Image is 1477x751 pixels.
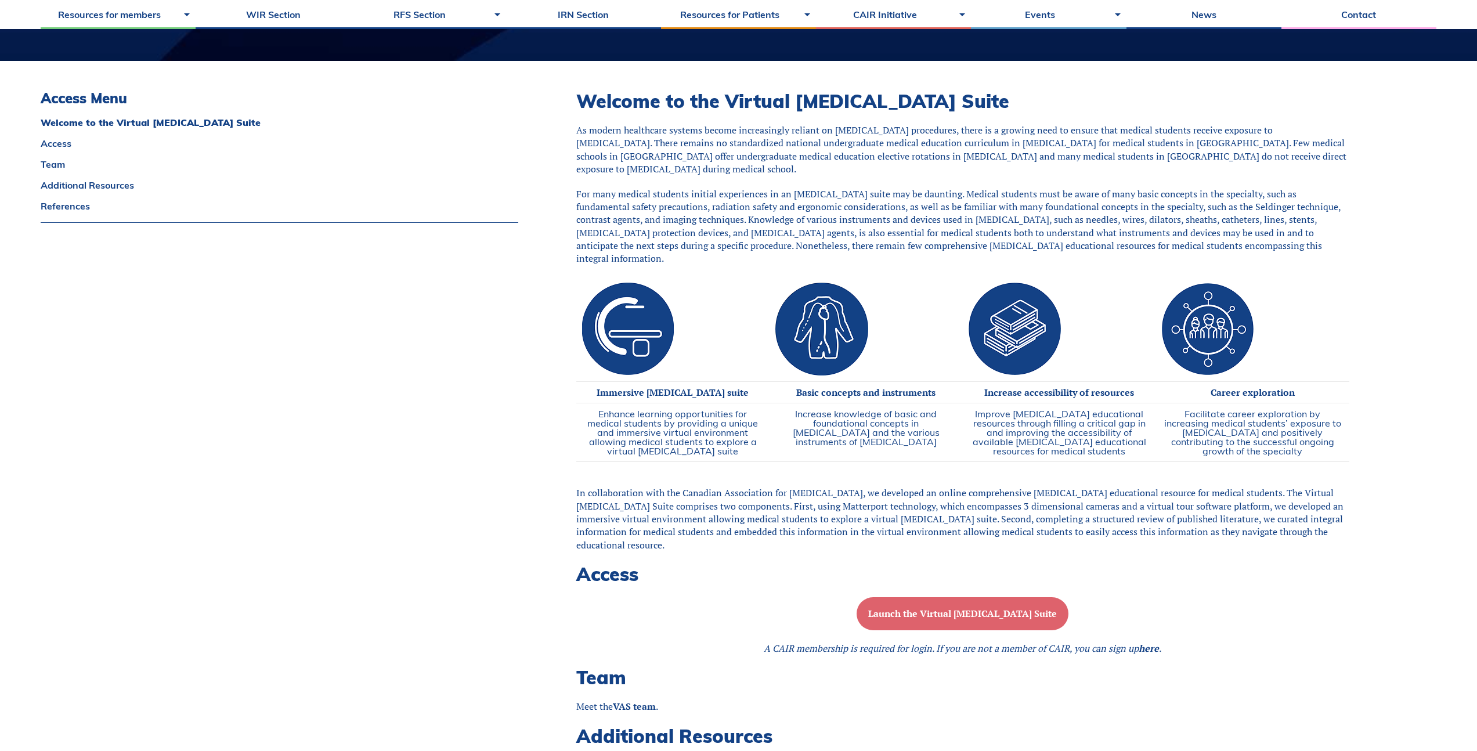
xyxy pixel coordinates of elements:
[576,89,1009,113] span: Welcome to the Virtual [MEDICAL_DATA] Suite
[41,90,518,107] h3: Access Menu
[613,700,656,713] a: VAS team
[764,642,1161,655] em: A CAIR membership is required for login. If you are not a member of CAIR, you can sign up .
[868,607,1057,620] b: Launch the Virtual [MEDICAL_DATA] Suite
[576,187,1349,265] p: For many medical students initial experiences in an [MEDICAL_DATA] suite may be daunting. Medical...
[963,403,1156,461] td: Improve [MEDICAL_DATA] educational resources through filling a critical gap in and improving the ...
[770,403,963,461] td: Increase knowledge of basic and foundational concepts in [MEDICAL_DATA] and the various instrumen...
[857,607,1068,620] a: Launch the Virtual [MEDICAL_DATA] Suite
[576,486,1349,551] p: In collaboration with the Canadian Association for [MEDICAL_DATA], we developed an online compreh...
[576,700,1349,713] p: Meet the .
[597,386,749,399] strong: Immersive [MEDICAL_DATA] suite
[1139,642,1159,655] a: here
[576,403,770,461] td: Enhance learning opportunities for medical students by providing a unique and immersive virtual e...
[576,563,1349,585] h2: Access
[41,180,518,190] a: Additional Resources
[41,118,518,127] a: Welcome to the Virtual [MEDICAL_DATA] Suite
[1156,403,1349,461] td: Facilitate career exploration by increasing medical students’ exposure to [MEDICAL_DATA] and posi...
[41,160,518,169] a: Team
[576,124,1346,175] span: As modern healthcare systems become increasingly reliant on [MEDICAL_DATA] procedures, there is a...
[796,386,936,399] strong: Basic concepts and instruments
[1211,386,1295,399] strong: Career exploration
[41,201,518,211] a: References
[857,597,1068,630] button: Launch the Virtual [MEDICAL_DATA] Suite
[576,725,1349,747] h2: Additional Resources
[576,666,626,689] span: Team
[984,386,1134,399] strong: Increase accessibility of resources
[41,139,518,148] a: Access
